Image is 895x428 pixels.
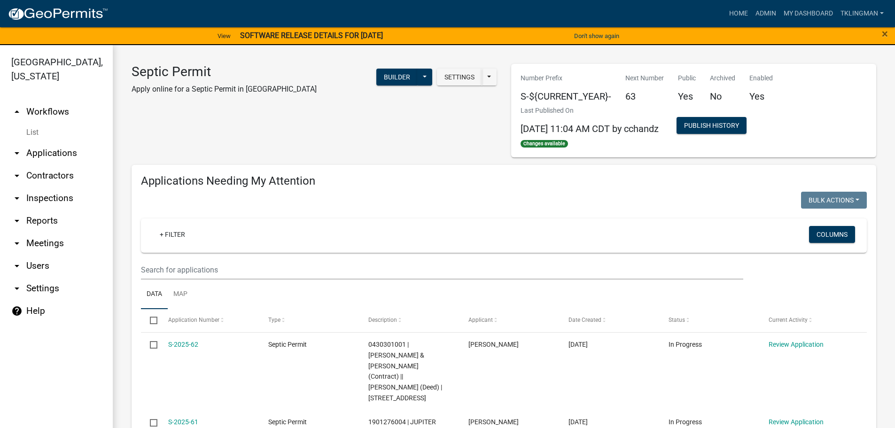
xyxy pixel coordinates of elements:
[780,5,837,23] a: My Dashboard
[769,317,808,323] span: Current Activity
[268,317,280,323] span: Type
[11,148,23,159] i: arrow_drop_down
[677,117,747,134] button: Publish History
[521,106,659,116] p: Last Published On
[521,123,659,134] span: [DATE] 11:04 AM CDT by cchandz
[168,418,198,426] a: S-2025-61
[459,309,560,332] datatable-header-cell: Applicant
[678,91,696,102] h5: Yes
[159,309,259,332] datatable-header-cell: Application Number
[669,317,685,323] span: Status
[749,73,773,83] p: Enabled
[769,341,824,348] a: Review Application
[268,418,307,426] span: Septic Permit
[214,28,234,44] a: View
[882,27,888,40] span: ×
[625,91,664,102] h5: 63
[437,69,482,86] button: Settings
[677,122,747,130] wm-modal-confirm: Workflow Publish History
[752,5,780,23] a: Admin
[882,28,888,39] button: Close
[468,418,519,426] span: Andrew Thomas
[560,309,660,332] datatable-header-cell: Date Created
[132,84,317,95] p: Apply online for a Septic Permit in [GEOGRAPHIC_DATA]
[568,418,588,426] span: 09/10/2025
[521,140,568,148] span: Changes available
[259,309,359,332] datatable-header-cell: Type
[168,317,219,323] span: Application Number
[132,64,317,80] h3: Septic Permit
[11,283,23,294] i: arrow_drop_down
[660,309,760,332] datatable-header-cell: Status
[625,73,664,83] p: Next Number
[760,309,860,332] datatable-header-cell: Current Activity
[710,91,735,102] h5: No
[168,341,198,348] a: S-2025-62
[11,305,23,317] i: help
[141,174,867,188] h4: Applications Needing My Attention
[240,31,383,40] strong: SOFTWARE RELEASE DETAILS FOR [DATE]
[168,280,193,310] a: Map
[11,170,23,181] i: arrow_drop_down
[268,341,307,348] span: Septic Permit
[468,341,519,348] span: Todd Larson
[749,91,773,102] h5: Yes
[568,317,601,323] span: Date Created
[570,28,623,44] button: Don't show again
[521,73,611,83] p: Number Prefix
[669,341,702,348] span: In Progress
[809,226,855,243] button: Columns
[837,5,887,23] a: tklingman
[11,238,23,249] i: arrow_drop_down
[359,309,459,332] datatable-header-cell: Description
[368,341,442,402] span: 0430301001 | LARSON TODD & KARA (Contract) || LARSON HARRY L LE (Deed) | 28113 HIGHWAY 18
[678,73,696,83] p: Public
[141,309,159,332] datatable-header-cell: Select
[11,106,23,117] i: arrow_drop_up
[11,260,23,272] i: arrow_drop_down
[710,73,735,83] p: Archived
[725,5,752,23] a: Home
[468,317,493,323] span: Applicant
[801,192,867,209] button: Bulk Actions
[568,341,588,348] span: 09/12/2025
[11,215,23,226] i: arrow_drop_down
[141,260,743,280] input: Search for applications
[11,193,23,204] i: arrow_drop_down
[521,91,611,102] h5: S-${CURRENT_YEAR}-
[152,226,193,243] a: + Filter
[669,418,702,426] span: In Progress
[769,418,824,426] a: Review Application
[376,69,418,86] button: Builder
[368,317,397,323] span: Description
[141,280,168,310] a: Data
